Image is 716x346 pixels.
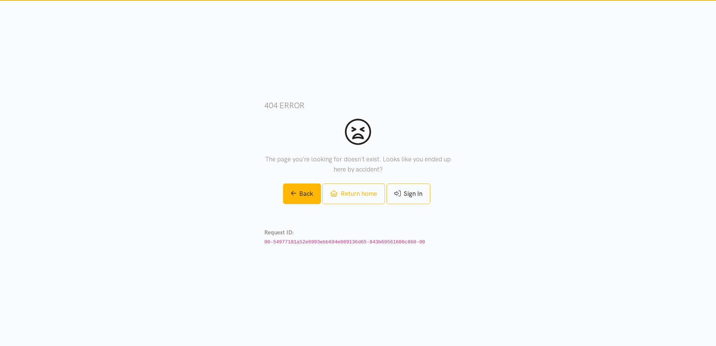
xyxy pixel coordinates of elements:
h3: 404 error [264,100,452,111]
a: Back [283,183,321,204]
strong: Request ID: [264,229,294,236]
a: Sign In [386,183,430,204]
a: Return home [322,183,385,204]
p: The page you're looking for doesn't exist. Looks like you ended up here by accident? [264,154,452,174]
code: 00-54977181a52e6993ebb694e009136d65-843b69561606c860-00 [264,239,425,245]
